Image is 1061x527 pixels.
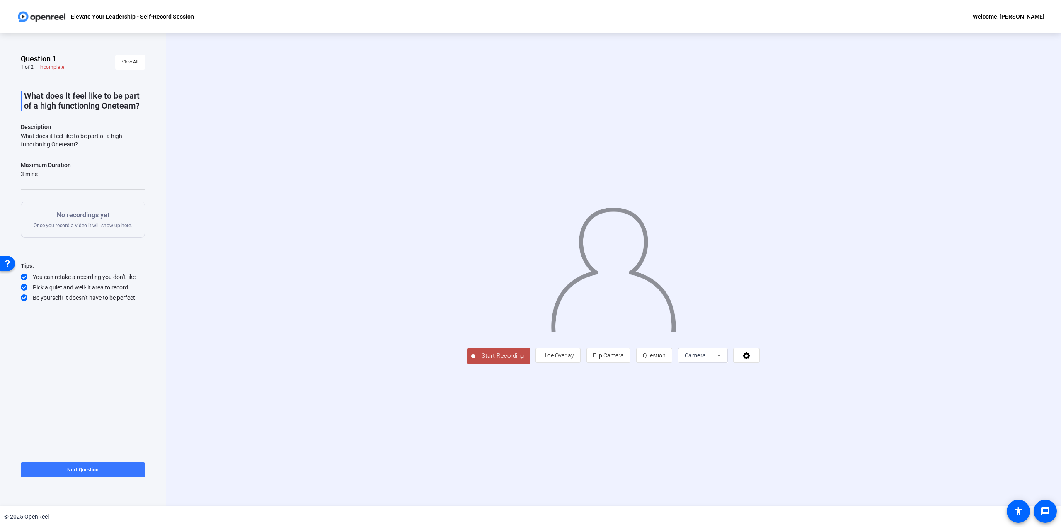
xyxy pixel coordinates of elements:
button: Question [636,348,672,363]
div: Tips: [21,261,145,271]
span: Question 1 [21,54,56,64]
div: Incomplete [39,64,64,70]
span: Question [643,352,666,359]
div: © 2025 OpenReel [4,512,49,521]
span: Flip Camera [593,352,624,359]
p: What does it feel like to be part of a high functioning Oneteam? [24,91,145,111]
div: 3 mins [21,170,71,178]
button: Start Recording [467,348,530,364]
span: Camera [685,352,706,359]
p: Description [21,122,145,132]
button: View All [115,55,145,70]
span: Next Question [67,467,99,473]
p: Elevate Your Leadership - Self-Record Session [71,12,194,22]
div: You can retake a recording you don’t like [21,273,145,281]
div: 1 of 2 [21,64,34,70]
div: Welcome, [PERSON_NAME] [973,12,1044,22]
mat-icon: message [1040,506,1050,516]
img: OpenReel logo [17,8,67,25]
mat-icon: accessibility [1013,506,1023,516]
span: Hide Overlay [542,352,574,359]
div: Once you record a video it will show up here. [34,210,132,229]
span: Start Recording [475,351,530,361]
button: Next Question [21,462,145,477]
span: View All [122,56,138,68]
img: overlay [550,200,677,332]
div: Maximum Duration [21,160,71,170]
div: Pick a quiet and well-lit area to record [21,283,145,291]
div: Be yourself! It doesn’t have to be perfect [21,294,145,302]
button: Flip Camera [586,348,630,363]
button: Hide Overlay [535,348,581,363]
div: What does it feel like to be part of a high functioning Oneteam? [21,132,145,148]
p: No recordings yet [34,210,132,220]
